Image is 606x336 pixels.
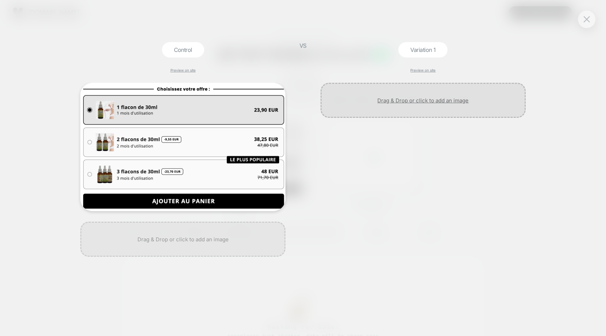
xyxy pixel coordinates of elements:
img: close [584,16,590,22]
a: Preview on site [170,68,196,72]
div: Variation 1 [398,42,447,58]
div: VS [294,42,312,336]
a: Preview on site [410,68,436,72]
div: Control [162,42,204,58]
img: generic_aebead62-f794-46e5-8596-8e2566b60384.png [80,83,285,211]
